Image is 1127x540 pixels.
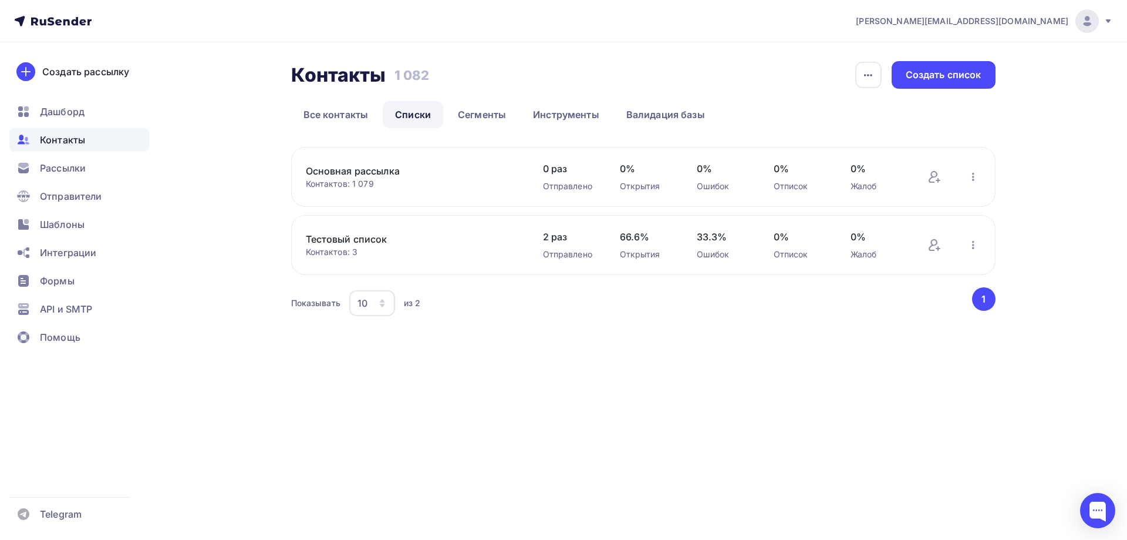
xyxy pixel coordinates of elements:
[620,180,673,192] div: Открытия
[543,249,596,260] div: Отправлено
[40,217,85,232] span: Шаблоны
[383,101,443,128] a: Списки
[851,162,904,176] span: 0%
[42,65,129,79] div: Создать рассылку
[620,249,673,260] div: Открытия
[774,180,827,192] div: Отписок
[620,230,673,244] span: 66.6%
[40,105,85,119] span: Дашборд
[620,162,673,176] span: 0%
[9,269,149,293] a: Формы
[404,297,421,309] div: из 2
[40,133,85,147] span: Контакты
[357,296,367,310] div: 10
[349,290,396,317] button: 10
[446,101,518,128] a: Сегменты
[9,185,149,208] a: Отправители
[970,287,996,311] ul: Pagination
[697,230,750,244] span: 33.3%
[851,180,904,192] div: Жалоб
[40,274,75,288] span: Формы
[906,68,981,82] div: Создать список
[543,162,596,176] span: 0 раз
[291,297,340,309] div: Показывать
[851,249,904,260] div: Жалоб
[972,287,996,311] button: Go to page 1
[306,246,519,258] div: Контактов: 3
[394,67,430,83] h3: 1 082
[697,180,750,192] div: Ошибок
[291,63,386,87] h2: Контакты
[306,232,505,246] a: Тестовый список
[543,180,596,192] div: Отправлено
[9,213,149,236] a: Шаблоны
[9,156,149,180] a: Рассылки
[697,249,750,260] div: Ошибок
[521,101,612,128] a: Инструменты
[851,230,904,244] span: 0%
[614,101,717,128] a: Валидация базы
[291,101,381,128] a: Все контакты
[774,230,827,244] span: 0%
[40,246,96,260] span: Интеграции
[9,100,149,123] a: Дашборд
[40,161,86,175] span: Рассылки
[774,162,827,176] span: 0%
[306,178,519,190] div: Контактов: 1 079
[40,302,92,316] span: API и SMTP
[856,15,1068,27] span: [PERSON_NAME][EMAIL_ADDRESS][DOMAIN_NAME]
[774,249,827,260] div: Отписок
[9,128,149,152] a: Контакты
[40,330,80,344] span: Помощь
[40,189,102,203] span: Отправители
[40,507,82,521] span: Telegram
[543,230,596,244] span: 2 раз
[697,162,750,176] span: 0%
[306,164,505,178] a: Основная рассылка
[856,9,1113,33] a: [PERSON_NAME][EMAIL_ADDRESS][DOMAIN_NAME]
